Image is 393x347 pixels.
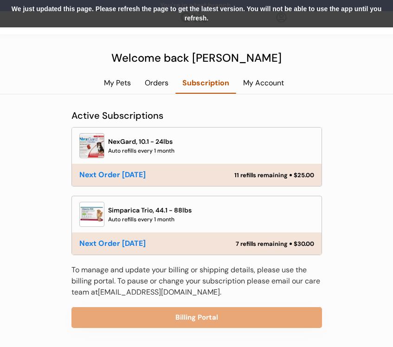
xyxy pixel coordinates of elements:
div: Subscription [175,78,236,88]
div: Auto refills every 1 month [108,215,174,224]
div: To manage and update your billing or shipping details, please use the billing portal. To pause or... [71,264,322,298]
a: [EMAIL_ADDRESS][DOMAIN_NAME] [98,287,220,297]
button: Billing Portal [71,307,322,328]
div: NexGard, 10.1 - 24lbs [108,137,173,147]
div: Welcome back [PERSON_NAME] [106,50,287,66]
div: Active Subscriptions [71,109,163,122]
div: Auto refills every 1 month [108,147,174,155]
div: Next Order [DATE] [79,240,234,247]
div: Simparica Trio, 44.1 - 88lbs [108,206,192,215]
div: 7 refills remaining [236,241,288,247]
div: $30.00 [294,241,314,247]
div: My Account [236,78,291,88]
div: 11 refills remaining [234,172,288,178]
div: $25.00 [294,172,314,178]
div: Orders [138,78,175,88]
div: Next Order [DATE] [79,171,232,179]
div: My Pets [97,78,138,88]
